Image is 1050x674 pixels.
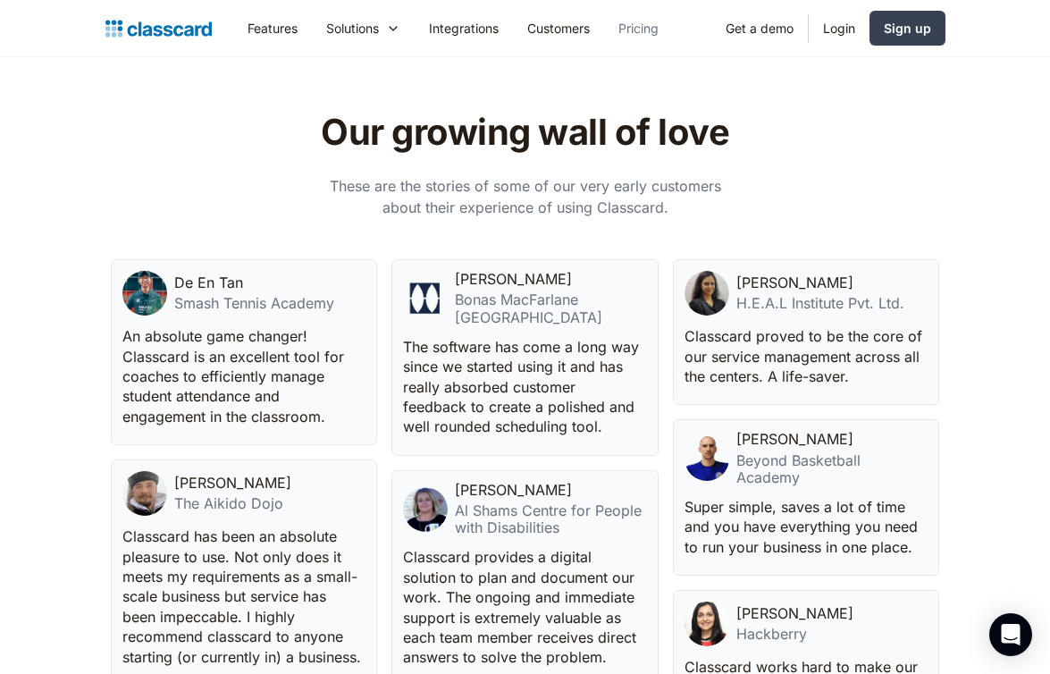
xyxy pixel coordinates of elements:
div: Hackberry [736,626,853,643]
div: Al Shams Centre for People with Disabilities [455,502,647,536]
div: [PERSON_NAME] [736,274,853,291]
a: Features [233,8,312,48]
div: De En Tan [174,274,243,291]
p: Classcard proved to be the core of our service management across all the centers. A life-saver. [685,326,925,386]
a: Customers [513,8,604,48]
div: [PERSON_NAME] [174,475,291,492]
div: [PERSON_NAME] [736,605,853,622]
a: Pricing [604,8,673,48]
div: The Aikido Dojo [174,495,291,512]
a: Get a demo [711,8,808,48]
div: Solutions [326,19,379,38]
p: An absolute game changer! Classcard is an excellent tool for coaches to efficiently manage studen... [122,326,363,426]
p: The software has come a long way since we started using it and has really absorbed customer feedb... [403,337,643,437]
div: Beyond Basketball Academy [736,452,928,486]
div: Sign up [884,19,931,38]
p: Classcard provides a digital solution to plan and document our work. The ongoing and immediate su... [403,547,643,667]
a: Login [809,8,869,48]
p: Super simple, saves a lot of time and you have everything you need to run your business in one pl... [685,497,925,557]
a: home [105,16,212,41]
a: Integrations [415,8,513,48]
div: [PERSON_NAME] [736,431,853,448]
p: Classcard has been an absolute pleasure to use. Not only does it meets my requirements as a small... [122,527,363,667]
div: [PERSON_NAME] [455,482,572,499]
div: Bonas MacFarlane [GEOGRAPHIC_DATA] [455,291,647,325]
div: Smash Tennis Academy [174,295,334,312]
div: Solutions [312,8,415,48]
h2: Our growing wall of love [241,111,809,154]
p: These are the stories of some of our very early customers about their experience of using Classcard. [324,175,727,218]
div: [PERSON_NAME] [455,271,572,288]
a: Sign up [869,11,945,46]
div: Open Intercom Messenger [989,613,1032,656]
div: H.E.A.L Institute Pvt. Ltd. [736,295,904,312]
